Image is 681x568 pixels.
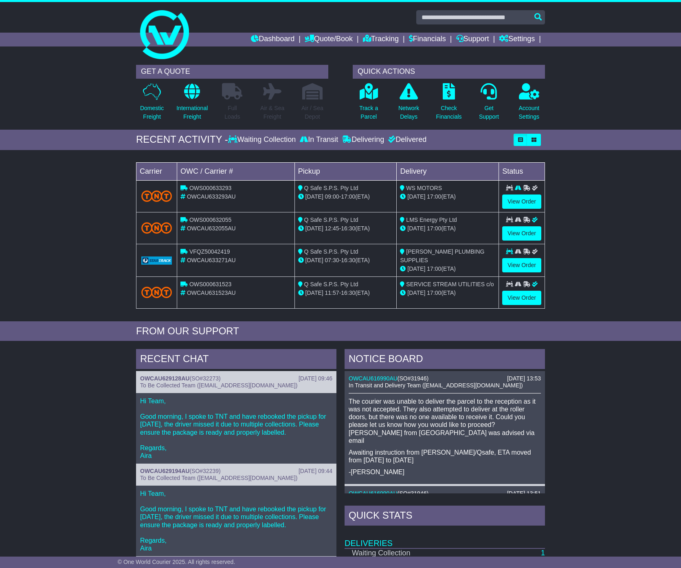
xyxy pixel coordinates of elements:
div: (ETA) [400,192,495,201]
img: TNT_Domestic.png [141,222,172,233]
span: SO#32239 [191,468,219,474]
span: OWCAU633293AU [187,193,236,200]
span: OWCAU632055AU [187,225,236,232]
div: (ETA) [400,289,495,297]
div: GET A QUOTE [136,65,328,79]
span: [DATE] [305,290,323,296]
a: AccountSettings [518,83,540,126]
a: OWCAU629194AU [140,468,189,474]
span: © One World Courier 2025. All rights reserved. [118,559,235,565]
span: [PERSON_NAME] PLUMBING SUPPLIES [400,248,484,263]
div: In Transit [298,135,340,144]
div: - (ETA) [298,192,393,201]
a: Tracking [363,33,399,46]
div: NOTICE BOARD [345,349,545,371]
span: OWCAU631523AU [187,290,236,296]
span: In Transit and Delivery Team ([EMAIL_ADDRESS][DOMAIN_NAME]) [349,382,523,389]
div: RECENT CHAT [136,349,336,371]
div: ( ) [140,468,332,475]
div: - (ETA) [298,224,393,233]
div: - (ETA) [298,256,393,265]
p: Network Delays [398,104,419,121]
span: Q Safe S.P.S. Pty Ltd [304,185,358,191]
p: Hi Team, Good morning, I spoke to TNT and have rebooked the pickup for [DATE], the driver missed ... [140,397,332,460]
span: 09:00 [325,193,339,200]
div: Delivered [386,135,426,144]
div: FROM OUR SUPPORT [136,325,545,337]
a: Track aParcel [359,83,378,126]
span: [DATE] [305,257,323,263]
td: Status [499,162,545,180]
img: TNT_Domestic.png [141,287,172,298]
span: LMS Energy Pty Ltd [406,217,457,223]
div: [DATE] 09:44 [299,468,332,475]
div: Quick Stats [345,506,545,528]
a: Quote/Book [305,33,353,46]
div: (ETA) [400,224,495,233]
span: 17:00 [427,225,441,232]
a: OWCAU616990AU [349,490,398,497]
a: OWCAU629128AU [140,375,189,382]
td: Carrier [136,162,177,180]
span: WS MOTORS [406,185,442,191]
img: GetCarrierServiceLogo [141,256,172,265]
div: QUICK ACTIONS [353,65,545,79]
span: 12:45 [325,225,339,232]
span: [DATE] [407,290,425,296]
div: [DATE] 13:53 [507,375,541,382]
span: 17:00 [341,193,355,200]
div: RECENT ACTIVITY - [136,134,228,146]
a: Dashboard [251,33,294,46]
a: Support [456,33,489,46]
span: OWCAU633271AU [187,257,236,263]
span: Q Safe S.P.S. Pty Ltd [304,248,358,255]
div: [DATE] 09:46 [299,375,332,382]
span: [DATE] [407,265,425,272]
span: [DATE] [305,225,323,232]
a: CheckFinancials [436,83,462,126]
span: SO#31946 [400,375,427,382]
div: - (ETA) [298,289,393,297]
span: [DATE] [305,193,323,200]
span: 17:00 [427,265,441,272]
p: The courier was unable to deliver the parcel to the reception as it was not accepted. They also a... [349,398,541,444]
span: Q Safe S.P.S. Pty Ltd [304,217,358,223]
a: GetSupport [479,83,499,126]
p: Get Support [479,104,499,121]
span: 07:30 [325,257,339,263]
span: 16:30 [341,225,355,232]
p: Check Financials [436,104,462,121]
div: ( ) [349,490,541,497]
a: View Order [502,291,541,305]
span: [DATE] [407,225,425,232]
p: Track a Parcel [359,104,378,121]
a: InternationalFreight [176,83,208,126]
a: Settings [499,33,535,46]
a: NetworkDelays [398,83,420,126]
p: International Freight [176,104,208,121]
span: Q Safe S.P.S. Pty Ltd [304,281,358,287]
div: [DATE] 13:51 [507,490,541,497]
p: Awaiting instruction from [PERSON_NAME]/Qsafe, ETA moved from [DATE] to [DATE] [349,449,541,464]
span: SO#32273 [191,375,219,382]
span: 16:30 [341,290,355,296]
span: To Be Collected Team ([EMAIL_ADDRESS][DOMAIN_NAME]) [140,475,297,481]
span: 11:57 [325,290,339,296]
span: 17:00 [427,290,441,296]
a: View Order [502,258,541,272]
p: Account Settings [519,104,540,121]
img: TNT_Domestic.png [141,190,172,201]
span: 17:00 [427,193,441,200]
p: Domestic Freight [140,104,164,121]
td: Deliveries [345,528,545,548]
a: View Order [502,194,541,209]
span: OWS000632055 [189,217,232,223]
p: Air / Sea Depot [301,104,323,121]
a: Financials [409,33,446,46]
p: Full Loads [222,104,242,121]
span: OWS000631523 [189,281,232,287]
div: (ETA) [400,265,495,273]
td: Delivery [397,162,499,180]
span: 16:30 [341,257,355,263]
a: 1 [541,549,545,557]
